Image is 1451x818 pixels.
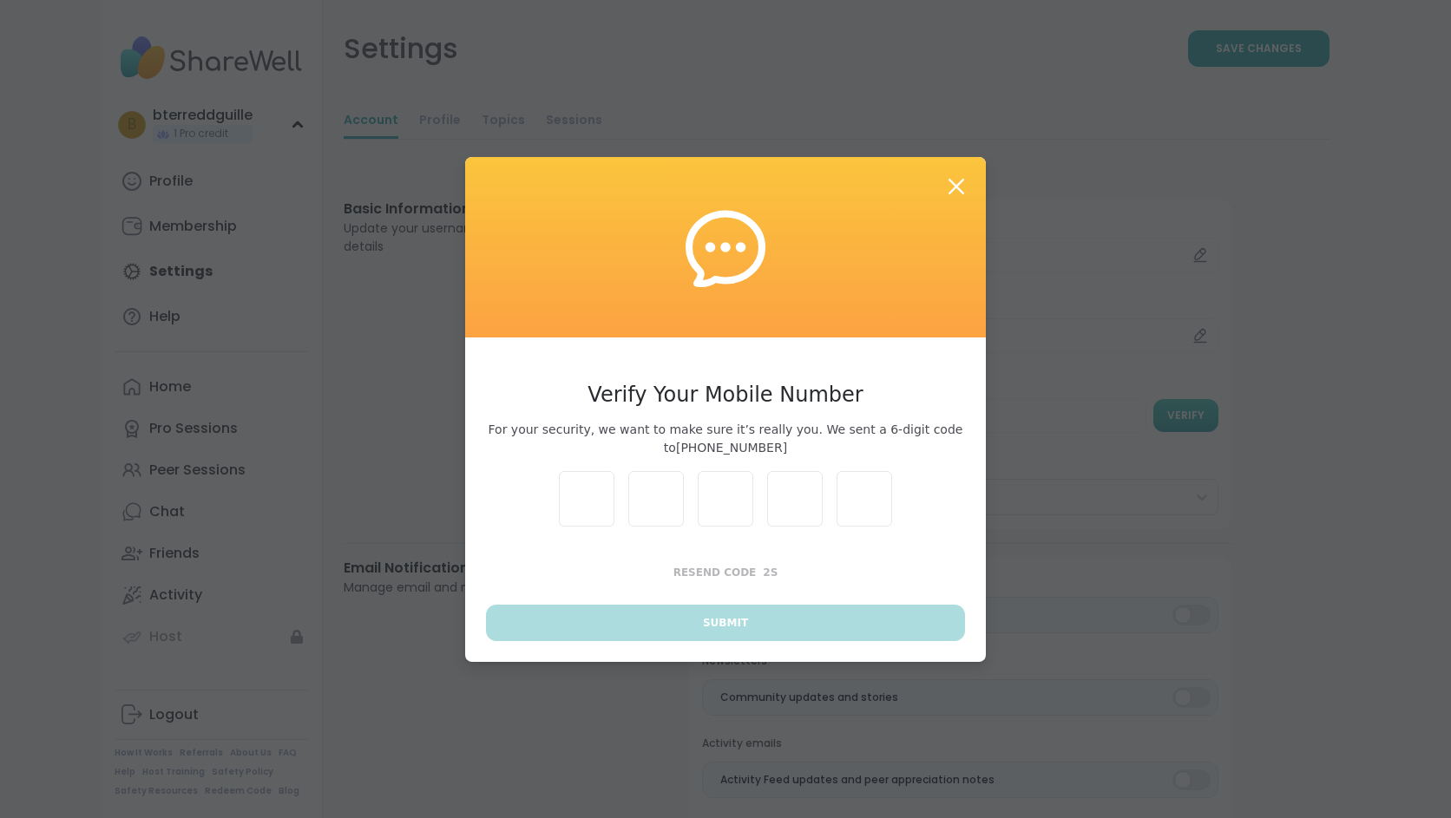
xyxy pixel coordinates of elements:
span: Resend Code [673,566,757,579]
button: Submit [486,605,965,641]
span: 2 s [763,566,778,579]
span: Submit [703,615,748,631]
span: For your security, we want to make sure it’s really you. We sent a 6-digit code to [PHONE_NUMBER] [486,421,965,457]
h3: Verify Your Mobile Number [486,379,965,410]
button: Resend Code2s [486,554,965,591]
